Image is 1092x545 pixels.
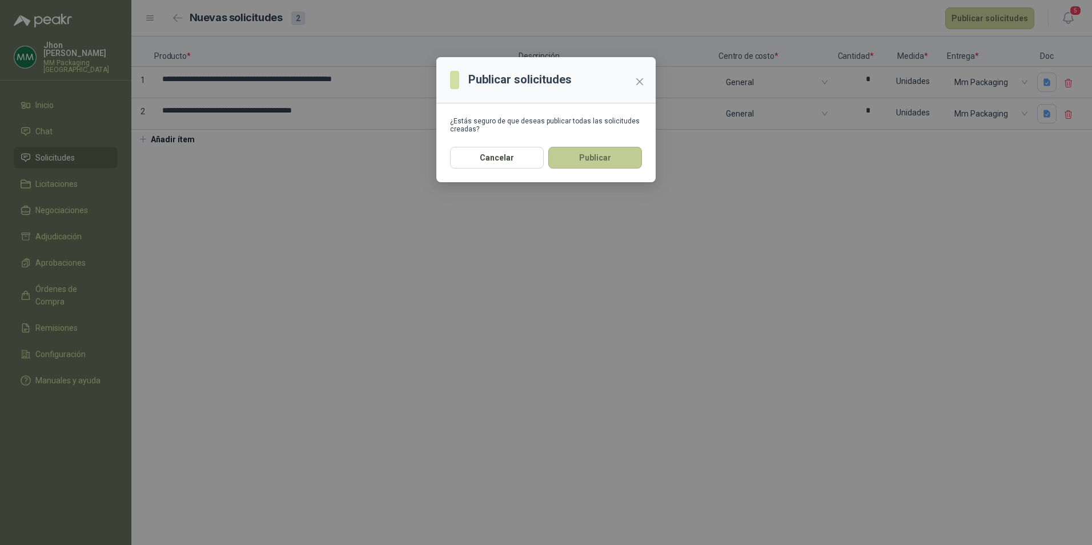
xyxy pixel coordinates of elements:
[468,71,572,89] h3: Publicar solicitudes
[631,73,649,91] button: Close
[450,147,544,169] button: Cancelar
[450,117,642,133] div: ¿Estás seguro de que deseas publicar todas las solicitudes creadas?
[548,147,642,169] button: Publicar
[635,77,644,86] span: close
